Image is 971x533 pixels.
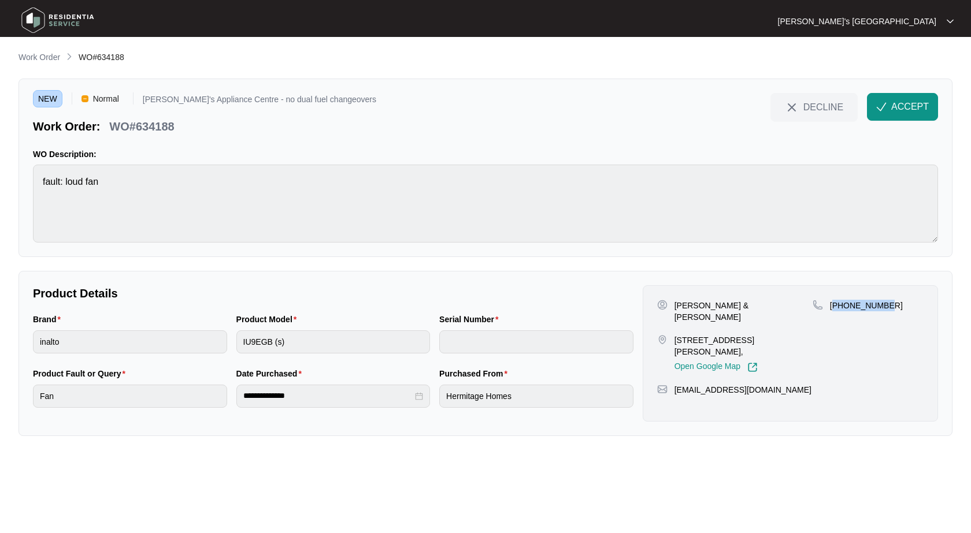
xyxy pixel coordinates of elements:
img: residentia service logo [17,3,98,38]
label: Product Model [236,314,302,325]
p: [PERSON_NAME]'s Appliance Centre - no dual fuel changeovers [143,95,376,107]
span: DECLINE [803,100,843,113]
span: Normal [88,90,124,107]
span: WO#634188 [79,53,124,62]
p: [PERSON_NAME]'s [GEOGRAPHIC_DATA] [778,16,936,27]
label: Purchased From [439,368,512,379]
img: map-pin [657,384,668,394]
img: map-pin [657,334,668,345]
input: Product Fault or Query [33,385,227,408]
p: [EMAIL_ADDRESS][DOMAIN_NAME] [674,384,811,396]
input: Date Purchased [243,390,413,402]
span: NEW [33,90,62,107]
button: close-IconDECLINE [770,93,858,121]
input: Product Model [236,330,431,353]
button: check-IconACCEPT [867,93,938,121]
a: Work Order [16,51,62,64]
textarea: fault: loud fan [33,165,938,243]
p: Work Order [18,51,60,63]
input: Brand [33,330,227,353]
img: check-Icon [876,102,887,112]
label: Product Fault or Query [33,368,130,379]
img: user-pin [657,300,668,310]
img: chevron-right [65,52,74,61]
img: close-Icon [785,100,799,114]
input: Purchased From [439,385,633,408]
label: Date Purchased [236,368,306,379]
span: ACCEPT [891,100,929,114]
label: Serial Number [439,314,503,325]
img: Link-External [747,362,758,372]
p: Product Details [33,285,633,301]
p: [PERSON_NAME] & [PERSON_NAME] [674,300,813,323]
p: [PHONE_NUMBER] [830,300,903,311]
p: WO Description: [33,148,938,160]
p: [STREET_ADDRESS][PERSON_NAME], [674,334,813,357]
input: Serial Number [439,330,633,353]
p: WO#634188 [109,118,174,135]
img: dropdown arrow [947,18,954,24]
img: Vercel Logo [81,95,88,102]
p: Work Order: [33,118,100,135]
label: Brand [33,314,65,325]
a: Open Google Map [674,362,758,372]
img: map-pin [813,300,823,310]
